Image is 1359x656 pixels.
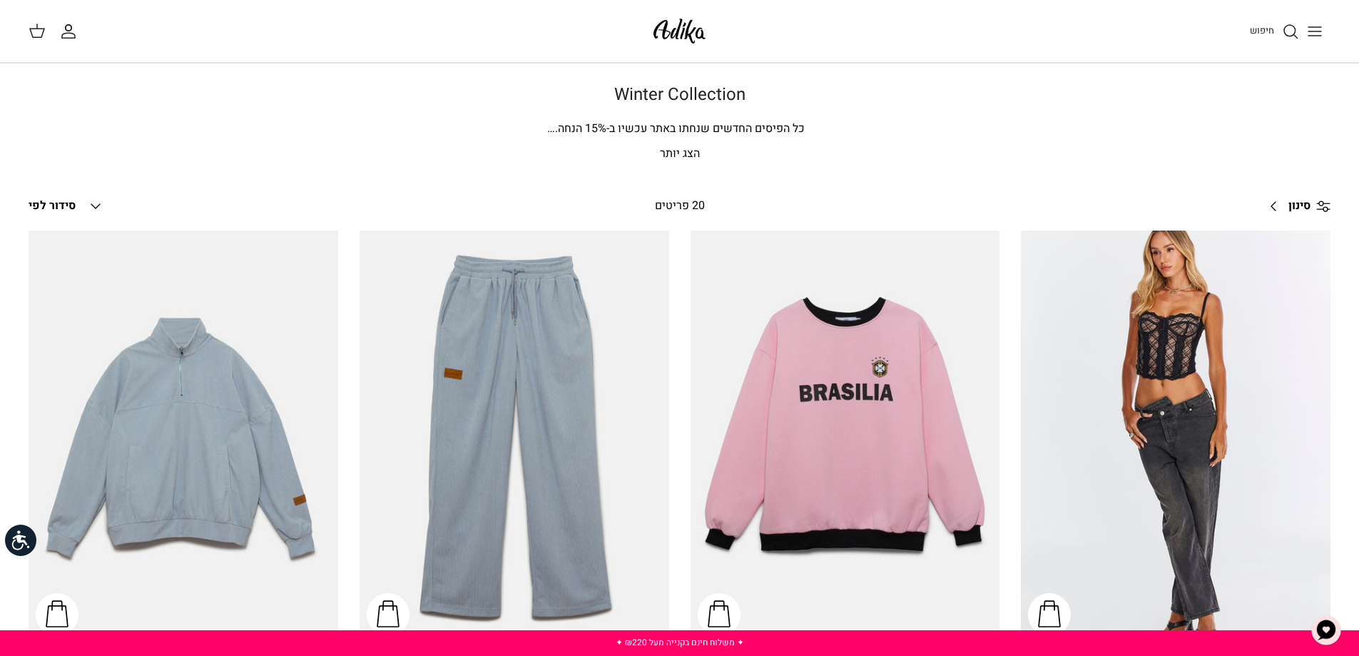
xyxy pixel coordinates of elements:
[606,120,805,137] span: כל הפיסים החדשים שנחתו באתר עכשיו ב-
[1299,16,1330,47] button: Toggle menu
[547,120,606,137] span: % הנחה.
[529,197,830,216] div: 20 פריטים
[585,120,598,137] span: 15
[1250,24,1274,37] span: חיפוש
[180,85,1179,106] h1: Winter Collection
[60,23,83,40] a: החשבון שלי
[29,231,338,643] a: סווטשירט City Strolls אוברסייז
[180,145,1179,163] p: הצג יותר
[29,197,76,214] span: סידור לפי
[691,231,1000,643] a: סווטשירט Brazilian Kid
[360,231,669,643] a: מכנסי טרנינג City strolls
[1288,197,1310,216] span: סינון
[649,14,710,48] img: Adika IL
[1021,231,1330,643] a: ג׳ינס All Or Nothing קריס-קרוס | BOYFRIEND
[29,191,104,222] button: סידור לפי
[1305,609,1348,652] button: צ'אט
[616,636,744,649] a: ✦ משלוח חינם בקנייה מעל ₪220 ✦
[1250,23,1299,40] a: חיפוש
[1260,189,1330,223] a: סינון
